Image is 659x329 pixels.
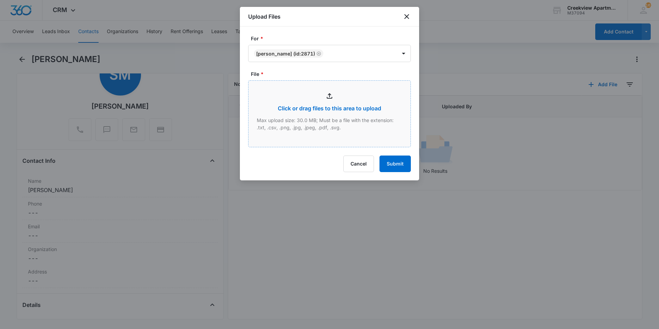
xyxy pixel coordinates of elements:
button: Submit [379,156,411,172]
button: Cancel [343,156,374,172]
label: File [251,70,414,78]
div: [PERSON_NAME] (ID:2871) [256,51,315,57]
button: close [403,12,411,21]
div: Remove Sarai Marquez (ID:2871) [315,51,321,56]
h1: Upload Files [248,12,281,21]
label: For [251,35,414,42]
